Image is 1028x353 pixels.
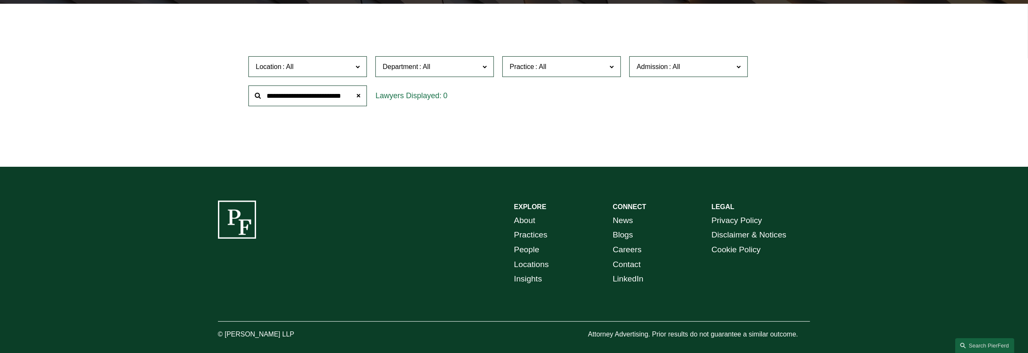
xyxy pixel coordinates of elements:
[613,243,642,257] a: Careers
[613,228,633,243] a: Blogs
[383,63,418,70] span: Department
[514,213,535,228] a: About
[711,243,761,257] a: Cookie Policy
[514,272,542,287] a: Insights
[510,63,534,70] span: Practice
[514,243,540,257] a: People
[711,228,786,243] a: Disclaimer & Notices
[711,213,762,228] a: Privacy Policy
[256,63,281,70] span: Location
[514,228,548,243] a: Practices
[613,272,644,287] a: LinkedIn
[443,91,447,100] span: 0
[514,203,546,210] strong: EXPLORE
[613,203,646,210] strong: CONNECT
[711,203,734,210] strong: LEGAL
[613,257,641,272] a: Contact
[218,328,342,341] p: © [PERSON_NAME] LLP
[637,63,668,70] span: Admission
[588,328,810,341] p: Attorney Advertising. Prior results do not guarantee a similar outcome.
[514,257,549,272] a: Locations
[955,338,1014,353] a: Search this site
[613,213,633,228] a: News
